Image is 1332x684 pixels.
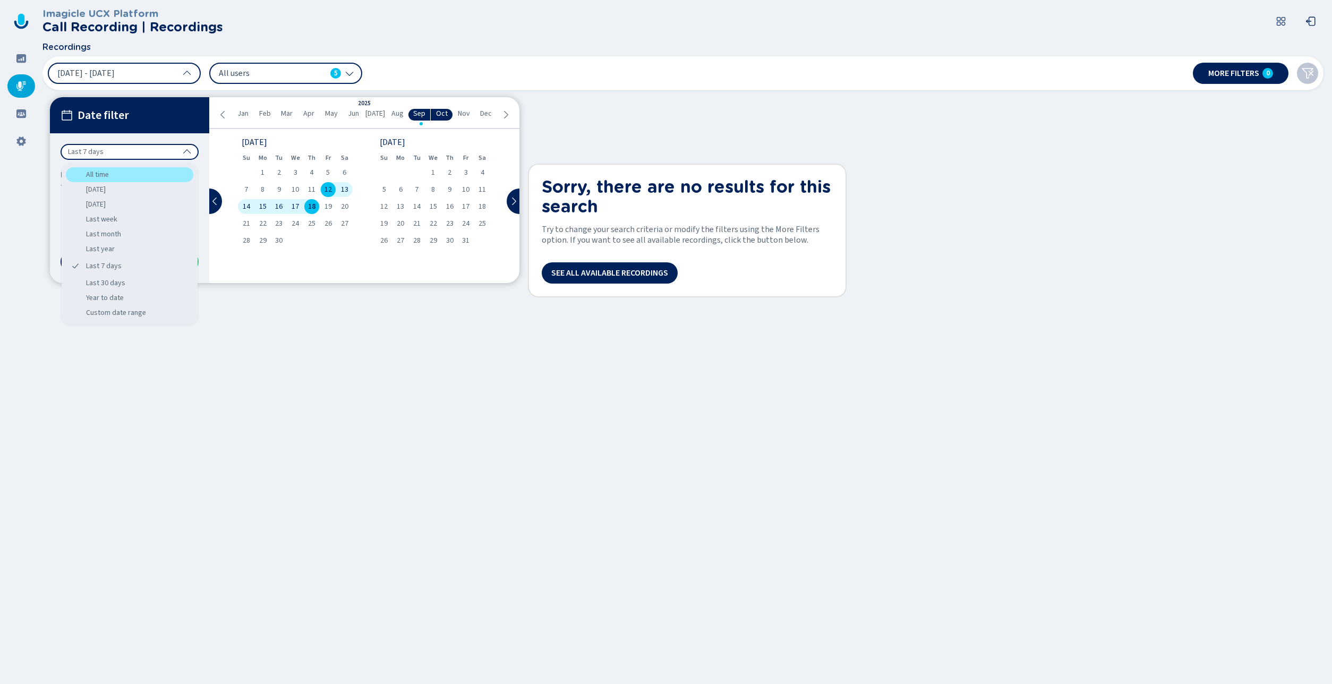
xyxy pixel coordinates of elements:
span: 27 [341,220,348,227]
span: 10 [462,186,469,193]
div: Recordings [7,74,35,98]
div: Sat Sep 06 2025 [336,165,353,180]
span: 1 [431,169,435,176]
div: [DATE] [380,139,487,146]
svg: dashboard-filled [16,53,27,64]
div: Sun Sep 28 2025 [238,233,254,248]
span: 9 [277,186,281,193]
span: 26 [380,237,388,244]
div: Mon Sep 01 2025 [254,165,271,180]
svg: chevron-up [183,148,191,156]
div: Wed Sep 03 2025 [287,165,304,180]
button: Cancel [61,251,127,272]
div: Wed Sep 10 2025 [287,182,304,197]
div: Fri Sep 19 2025 [320,199,336,214]
div: Wed Oct 01 2025 [425,165,441,180]
span: All users [219,67,326,79]
div: All time [66,167,193,182]
div: Thu Sep 11 2025 [304,182,320,197]
span: 24 [292,220,299,227]
div: Thu Oct 16 2025 [441,199,458,214]
span: 16 [275,203,283,210]
span: 28 [243,237,250,244]
svg: mic-fill [16,81,27,91]
button: See all available recordings [542,262,678,284]
svg: chevron-left [211,197,219,206]
abbr: Sunday [243,154,250,161]
div: Tue Oct 07 2025 [409,182,425,197]
div: Fri Oct 24 2025 [458,216,474,231]
span: 22 [430,220,437,227]
span: 5 [334,68,338,79]
button: Clear filters [1297,63,1318,84]
span: 8 [431,186,435,193]
span: 8 [261,186,264,193]
span: Aug [391,109,404,118]
div: [DATE] [66,182,193,197]
div: Dashboard [7,47,35,70]
span: More filters [1208,69,1259,78]
abbr: Thursday [308,154,315,161]
span: 18 [479,203,486,210]
svg: groups-filled [16,108,27,119]
div: Wed Oct 22 2025 [425,216,441,231]
div: Thu Sep 25 2025 [304,216,320,231]
span: 0 [1266,69,1270,78]
div: Mon Oct 13 2025 [392,199,409,214]
span: 12 [325,186,332,193]
svg: chevron-down [345,69,354,78]
div: Last 7 days [66,256,193,276]
div: Fri Oct 10 2025 [458,182,474,197]
div: Sun Oct 19 2025 [376,216,392,231]
svg: chevron-right [501,110,510,119]
span: 29 [430,237,437,244]
abbr: Tuesday [413,154,421,161]
div: Tue Sep 09 2025 [271,182,287,197]
span: Sep [413,109,425,118]
span: Apr [303,109,314,118]
div: Mon Sep 29 2025 [254,233,271,248]
span: 15 [259,203,267,210]
span: Jan [237,109,249,118]
div: Groups [7,102,35,125]
div: Fri Sep 26 2025 [320,216,336,231]
div: Last month [66,227,193,242]
div: Thu Oct 30 2025 [441,233,458,248]
div: Mon Sep 08 2025 [254,182,271,197]
span: Last 7 days [68,147,104,157]
div: Wed Oct 15 2025 [425,199,441,214]
h3: Imagicle UCX Platform [42,8,223,20]
div: Sat Sep 27 2025 [336,216,353,231]
div: Last week [66,212,193,227]
svg: funnel-disabled [1301,67,1314,80]
abbr: Sunday [380,154,388,161]
div: Wed Oct 08 2025 [425,182,441,197]
span: 24 [462,220,469,227]
span: Mar [281,109,293,118]
div: Fri Oct 17 2025 [458,199,474,214]
span: 26 [325,220,332,227]
span: 11 [479,186,486,193]
span: 4 [481,169,484,176]
span: Nov [458,109,470,118]
span: 13 [397,203,404,210]
span: May [325,109,338,118]
div: Tue Sep 30 2025 [271,233,287,248]
div: Sat Sep 13 2025 [336,182,353,197]
span: 19 [325,203,332,210]
span: 17 [462,203,469,210]
abbr: Saturday [341,154,348,161]
span: 2 [448,169,451,176]
div: Sat Oct 04 2025 [474,165,491,180]
span: Date filter [78,109,129,122]
div: Mon Oct 27 2025 [392,233,409,248]
div: Sat Oct 25 2025 [474,216,491,231]
span: Oct [436,109,448,118]
span: 21 [243,220,250,227]
span: 7 [244,186,248,193]
span: [DATE] [365,109,385,118]
div: Year to date [66,290,193,305]
span: 28 [413,237,421,244]
svg: calendar [61,109,73,122]
div: Tue Sep 02 2025 [271,165,287,180]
